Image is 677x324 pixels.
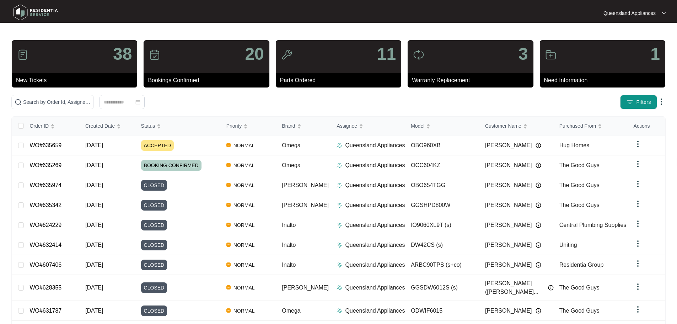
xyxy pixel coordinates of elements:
[29,308,61,314] a: WO#631787
[29,142,61,148] a: WO#635659
[29,162,61,168] a: WO#635269
[559,142,589,148] span: Hug Homes
[485,122,521,130] span: Customer Name
[485,241,532,249] span: [PERSON_NAME]
[405,255,479,275] td: ARBC90TPS (s+co)
[548,285,554,291] img: Info icon
[280,76,401,85] p: Parts Ordered
[141,306,167,316] span: CLOSED
[405,215,479,235] td: IO9060XL9T (s)
[634,180,642,188] img: dropdown arrow
[634,200,642,208] img: dropdown arrow
[405,195,479,215] td: GGSHPD800W
[11,2,60,23] img: residentia service logo
[282,262,296,268] span: Inalto
[282,202,329,208] span: [PERSON_NAME]
[226,285,231,290] img: Vercel Logo
[282,222,296,228] span: Inalto
[85,122,115,130] span: Created Date
[536,202,541,208] img: Info icon
[85,162,103,168] span: [DATE]
[345,141,405,150] p: Queensland Appliances
[276,117,331,136] th: Brand
[245,46,264,63] p: 20
[29,122,49,130] span: Order ID
[85,285,103,291] span: [DATE]
[331,117,405,136] th: Assignee
[16,76,137,85] p: New Tickets
[345,161,405,170] p: Queensland Appliances
[113,46,132,63] p: 38
[231,261,258,269] span: NORMAL
[231,141,258,150] span: NORMAL
[85,308,103,314] span: [DATE]
[345,201,405,209] p: Queensland Appliances
[141,220,167,230] span: CLOSED
[226,243,231,247] img: Vercel Logo
[544,76,665,85] p: Need Information
[559,285,600,291] span: The Good Guys
[141,122,155,130] span: Status
[536,143,541,148] img: Info icon
[536,308,541,314] img: Info icon
[345,261,405,269] p: Queensland Appliances
[282,308,300,314] span: Omega
[345,241,405,249] p: Queensland Appliances
[29,242,61,248] a: WO#632414
[281,49,292,60] img: icon
[231,241,258,249] span: NORMAL
[559,262,604,268] span: Residentia Group
[80,117,135,136] th: Created Date
[634,140,642,148] img: dropdown arrow
[662,11,666,15] img: dropdown arrow
[485,201,532,209] span: [PERSON_NAME]
[282,242,296,248] span: Inalto
[345,283,405,292] p: Queensland Appliances
[29,202,61,208] a: WO#635342
[231,161,258,170] span: NORMAL
[657,97,666,106] img: dropdown arrow
[413,49,424,60] img: icon
[337,122,357,130] span: Assignee
[405,175,479,195] td: OBO654TGG
[412,76,533,85] p: Warranty Replacement
[536,163,541,168] img: Info icon
[226,183,231,187] img: Vercel Logo
[226,223,231,227] img: Vercel Logo
[231,283,258,292] span: NORMAL
[559,222,627,228] span: Central Plumbing Supplies
[337,222,342,228] img: Assigner Icon
[377,46,396,63] p: 11
[405,155,479,175] td: OCC604KZ
[231,307,258,315] span: NORMAL
[282,162,300,168] span: Omega
[337,202,342,208] img: Assigner Icon
[148,76,269,85] p: Bookings Confirmed
[141,260,167,270] span: CLOSED
[282,285,329,291] span: [PERSON_NAME]
[634,305,642,314] img: dropdown arrow
[282,182,329,188] span: [PERSON_NAME]
[554,117,628,136] th: Purchased From
[24,117,80,136] th: Order ID
[345,307,405,315] p: Queensland Appliances
[485,279,544,296] span: [PERSON_NAME] ([PERSON_NAME]...
[536,242,541,248] img: Info icon
[536,182,541,188] img: Info icon
[345,221,405,229] p: Queensland Appliances
[226,143,231,147] img: Vercel Logo
[559,308,600,314] span: The Good Guys
[485,181,532,190] span: [PERSON_NAME]
[411,122,424,130] span: Model
[141,180,167,191] span: CLOSED
[628,117,665,136] th: Actions
[634,239,642,248] img: dropdown arrow
[634,282,642,291] img: dropdown arrow
[634,259,642,268] img: dropdown arrow
[559,242,577,248] span: Uniting
[405,235,479,255] td: DW42CS (s)
[226,203,231,207] img: Vercel Logo
[23,98,91,106] input: Search by Order Id, Assignee Name, Customer Name, Brand and Model
[337,163,342,168] img: Assigner Icon
[141,200,167,211] span: CLOSED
